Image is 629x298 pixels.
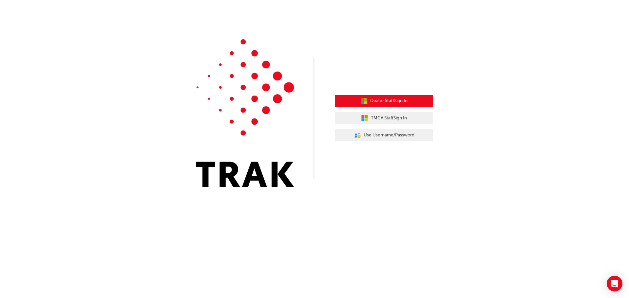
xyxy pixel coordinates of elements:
[364,131,414,139] span: Use Username/Password
[335,112,433,124] button: TMCA StaffSign In
[335,129,433,142] button: Use Username/Password
[335,95,433,107] button: Dealer StaffSign In
[607,276,622,291] div: Open Intercom Messenger
[196,39,294,187] img: Trak
[370,97,408,105] span: Dealer Staff Sign In
[371,114,407,122] span: TMCA Staff Sign In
